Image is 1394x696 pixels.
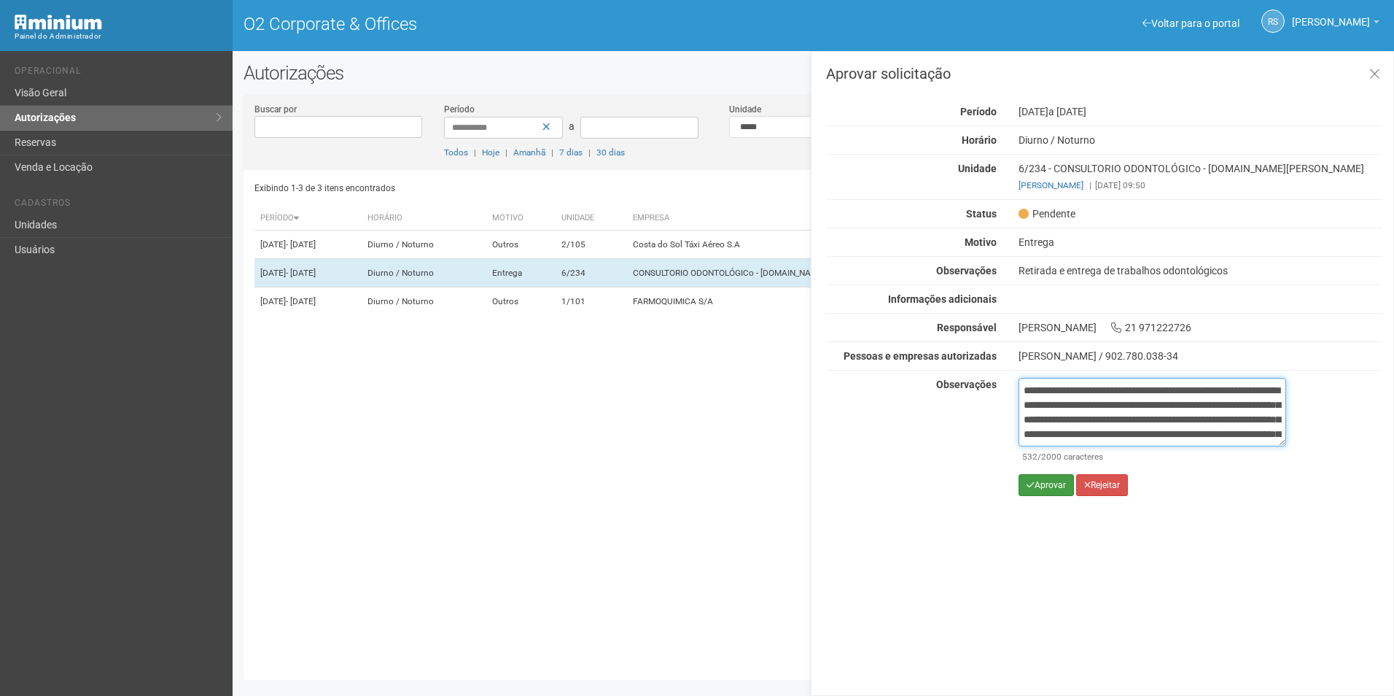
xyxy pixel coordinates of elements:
td: FARMOQUIMICA S/A [627,287,1058,316]
h1: O2 Corporate & Offices [244,15,803,34]
h2: Autorizações [244,62,1383,84]
td: Diurno / Noturno [362,231,486,259]
strong: Unidade [958,163,997,174]
li: Operacional [15,66,222,81]
td: CONSULTORIO ODONTOLÓGICo - [DOMAIN_NAME][PERSON_NAME] [627,259,1058,287]
th: Motivo [486,206,556,231]
td: Outros [486,231,556,259]
span: 532 [1022,452,1037,462]
td: [DATE] [254,231,362,259]
label: Período [444,103,475,116]
span: - [DATE] [286,239,316,250]
div: [PERSON_NAME] / 902.780.038-34 [1019,349,1382,363]
span: a [DATE] [1048,106,1086,117]
span: - [DATE] [286,296,316,306]
td: Outros [486,287,556,316]
td: Entrega [486,259,556,287]
td: 2/105 [556,231,627,259]
strong: Horário [962,134,997,146]
div: Entrega [1008,236,1393,249]
span: | [505,147,507,158]
span: Pendente [1019,207,1075,220]
div: Diurno / Noturno [1008,134,1393,147]
td: [DATE] [254,259,362,287]
a: RS [1261,9,1285,33]
a: [PERSON_NAME] [1019,180,1083,190]
a: Voltar para o portal [1142,18,1239,29]
div: [PERSON_NAME] 21 971222726 [1008,321,1393,334]
th: Unidade [556,206,627,231]
button: Aprovar [1019,474,1074,496]
strong: Pessoas e empresas autorizadas [844,350,997,362]
td: Costa do Sol Táxi Aéreo S.A [627,231,1058,259]
td: Diurno / Noturno [362,287,486,316]
label: Unidade [729,103,761,116]
span: - [DATE] [286,268,316,278]
div: [DATE] 09:50 [1019,179,1382,192]
strong: Observações [936,265,997,277]
div: /2000 caracteres [1022,450,1282,463]
span: | [474,147,476,158]
div: Retirada e entrega de trabalhos odontológicos [1008,264,1393,277]
img: Minium [15,15,102,30]
td: 6/234 [556,259,627,287]
a: [PERSON_NAME] [1292,18,1379,30]
span: | [1089,180,1091,190]
label: Buscar por [254,103,297,116]
h3: Aprovar solicitação [826,66,1382,81]
strong: Observações [936,379,997,390]
td: 1/101 [556,287,627,316]
a: Todos [444,147,468,158]
a: 7 dias [559,147,583,158]
div: [DATE] [1008,105,1393,118]
strong: Motivo [965,236,997,248]
strong: Responsável [937,322,997,333]
span: a [569,120,575,132]
div: 6/234 - CONSULTORIO ODONTOLÓGICo - [DOMAIN_NAME][PERSON_NAME] [1008,162,1393,192]
div: Exibindo 1-3 de 3 itens encontrados [254,177,809,199]
a: Fechar [1360,59,1390,90]
span: | [588,147,591,158]
button: Rejeitar [1076,474,1128,496]
a: 30 dias [596,147,625,158]
th: Horário [362,206,486,231]
span: Rayssa Soares Ribeiro [1292,2,1370,28]
th: Empresa [627,206,1058,231]
div: Painel do Administrador [15,30,222,43]
td: [DATE] [254,287,362,316]
strong: Período [960,106,997,117]
th: Período [254,206,362,231]
strong: Informações adicionais [888,293,997,305]
strong: Status [966,208,997,220]
li: Cadastros [15,198,222,213]
td: Diurno / Noturno [362,259,486,287]
span: | [551,147,553,158]
a: Amanhã [513,147,545,158]
a: Hoje [482,147,499,158]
